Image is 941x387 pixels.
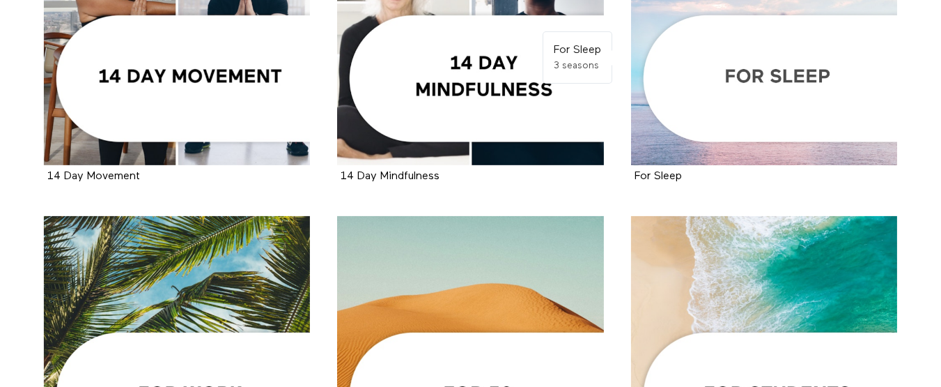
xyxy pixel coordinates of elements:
span: 3 seasons [554,61,599,70]
a: 14 Day Mindfulness [341,171,440,181]
a: 14 Day Movement [47,171,140,181]
strong: For Sleep [554,45,601,56]
strong: For Sleep [635,171,682,182]
a: For Sleep [635,171,682,181]
strong: 14 Day Mindfulness [341,171,440,182]
strong: 14 Day Movement [47,171,140,182]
